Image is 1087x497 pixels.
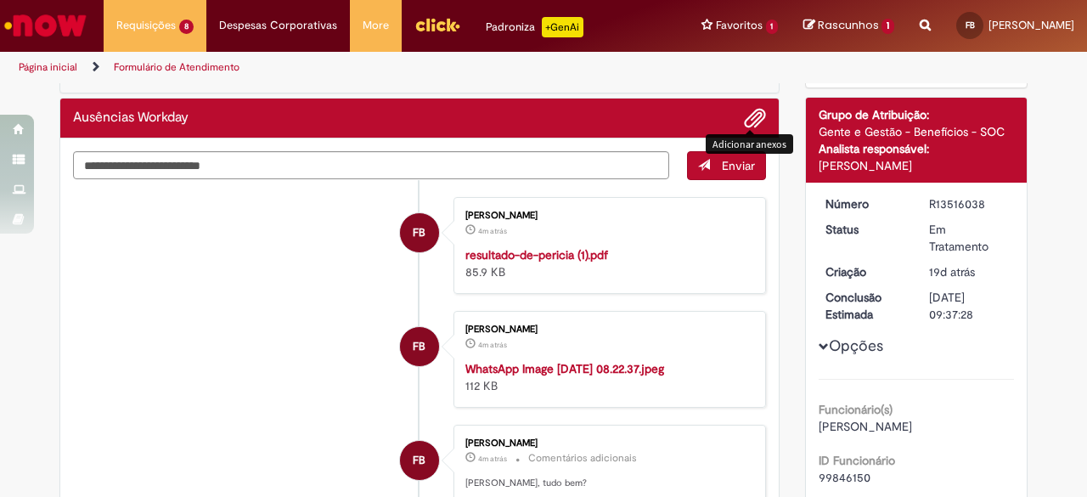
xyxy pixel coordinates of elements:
[179,20,194,34] span: 8
[73,151,669,179] textarea: Digite sua mensagem aqui...
[413,212,425,253] span: FB
[706,134,793,154] div: Adicionar anexos
[687,151,766,180] button: Enviar
[465,211,748,221] div: [PERSON_NAME]
[803,18,894,34] a: Rascunhos
[2,8,89,42] img: ServiceNow
[73,110,189,126] h2: Ausências Workday Histórico de tíquete
[219,17,337,34] span: Despesas Corporativas
[413,326,425,367] span: FB
[478,454,507,464] span: 4m atrás
[818,17,879,33] span: Rascunhos
[542,17,583,37] p: +GenAi
[465,361,664,376] a: WhatsApp Image [DATE] 08.22.37.jpeg
[400,441,439,480] div: Fernanda Caroline Brito
[478,226,507,236] span: 4m atrás
[881,19,894,34] span: 1
[400,327,439,366] div: Fernanda Caroline Brito
[819,106,1015,123] div: Grupo de Atribuição:
[722,158,755,173] span: Enviar
[929,221,1008,255] div: Em Tratamento
[813,263,917,280] dt: Criação
[465,360,748,394] div: 112 KB
[819,453,895,468] b: ID Funcionário
[988,18,1074,32] span: [PERSON_NAME]
[929,264,975,280] span: 19d atrás
[813,221,917,238] dt: Status
[966,20,975,31] span: FB
[819,419,912,434] span: [PERSON_NAME]
[929,195,1008,212] div: R13516038
[819,402,893,417] b: Funcionário(s)
[766,20,779,34] span: 1
[813,289,917,323] dt: Conclusão Estimada
[929,264,975,280] time: 10/09/2025 15:31:28
[465,325,748,335] div: [PERSON_NAME]
[465,247,608,263] a: resultado-de-pericia (1).pdf
[716,17,763,34] span: Favoritos
[478,340,507,350] span: 4m atrás
[413,440,425,481] span: FB
[478,454,507,464] time: 29/09/2025 14:20:06
[465,438,748,449] div: [PERSON_NAME]
[13,52,712,83] ul: Trilhas de página
[813,195,917,212] dt: Número
[819,157,1015,174] div: [PERSON_NAME]
[363,17,389,34] span: More
[465,246,748,280] div: 85.9 KB
[819,140,1015,157] div: Analista responsável:
[819,123,1015,140] div: Gente e Gestão - Benefícios - SOC
[116,17,176,34] span: Requisições
[744,107,766,129] button: Adicionar anexos
[486,17,583,37] div: Padroniza
[414,12,460,37] img: click_logo_yellow_360x200.png
[400,213,439,252] div: Fernanda Caroline Brito
[528,451,637,466] small: Comentários adicionais
[114,60,239,74] a: Formulário de Atendimento
[929,263,1008,280] div: 10/09/2025 15:31:28
[819,470,870,485] span: 99846150
[929,289,1008,323] div: [DATE] 09:37:28
[19,60,77,74] a: Página inicial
